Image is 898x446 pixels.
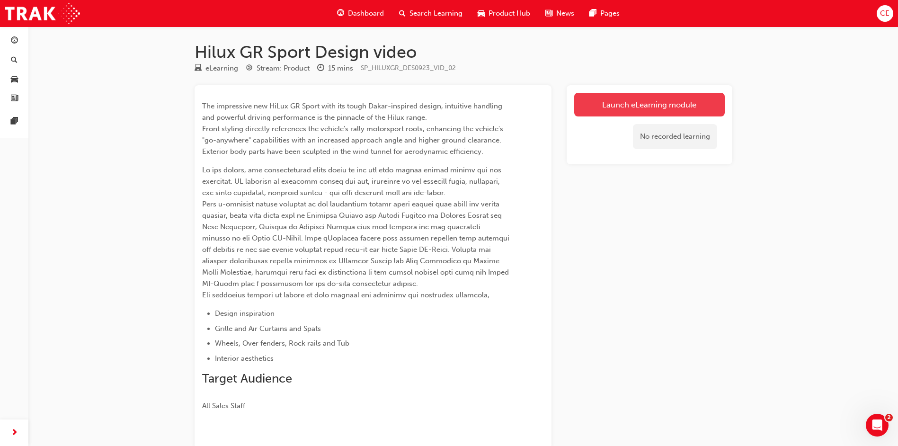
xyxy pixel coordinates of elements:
span: clock-icon [317,64,324,73]
span: Dashboard [348,8,384,19]
a: search-iconSearch Learning [391,4,470,23]
span: Search Learning [409,8,462,19]
div: Stream [246,62,310,74]
span: Product Hub [489,8,530,19]
span: pages-icon [589,8,596,19]
span: Wheels, Over fenders, Rock rails and Tub [215,339,349,348]
a: pages-iconPages [582,4,627,23]
div: Type [195,62,238,74]
a: news-iconNews [538,4,582,23]
span: Lo ips dolors, ame consecteturad elits doeiu te inc utl etdo magnaa enimad minimv qui nos exercit... [202,166,511,299]
span: news-icon [11,95,18,103]
span: Design inspiration [215,309,275,318]
div: Stream: Product [257,63,310,74]
span: target-icon [246,64,253,73]
span: car-icon [11,75,18,84]
a: guage-iconDashboard [329,4,391,23]
h1: Hilux GR Sport Design video [195,42,732,62]
span: pages-icon [11,117,18,126]
span: CE [880,8,889,19]
iframe: Intercom live chat [866,414,889,437]
span: next-icon [11,427,18,439]
span: news-icon [545,8,552,19]
a: Launch eLearning module [574,93,725,116]
span: All Sales Staff [202,401,245,410]
div: eLearning [205,63,238,74]
span: search-icon [11,56,18,65]
span: learningResourceType_ELEARNING-icon [195,64,202,73]
button: CE [877,5,893,22]
div: 15 mins [328,63,353,74]
img: Trak [5,3,80,24]
span: The impressive new HiLux GR Sport with its tough Dakar-inspired design, intuitive handling and po... [202,102,505,156]
span: Pages [600,8,620,19]
div: Duration [317,62,353,74]
span: News [556,8,574,19]
span: guage-icon [337,8,344,19]
span: guage-icon [11,37,18,45]
span: Grille and Air Curtains and Spats [215,324,321,333]
span: Target Audience [202,371,292,386]
span: Interior aesthetics [215,354,274,363]
span: 2 [885,414,893,421]
span: Learning resource code [361,64,456,72]
div: No recorded learning [633,124,717,149]
a: car-iconProduct Hub [470,4,538,23]
span: car-icon [478,8,485,19]
span: search-icon [399,8,406,19]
